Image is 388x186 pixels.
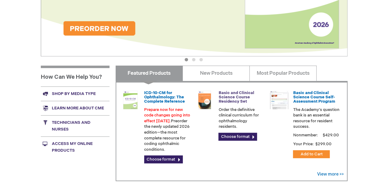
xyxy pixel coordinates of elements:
[144,107,191,153] p: Preorder the newly updated 2026 edition—the most complete resource for coding ophthalmic conditions.
[144,107,190,123] font: Prepare now for new code changes going into effect [DATE].
[270,91,288,109] img: bcscself_20.jpg
[293,142,313,146] strong: Your Price:
[185,58,188,61] button: 1 of 3
[144,90,185,104] a: ICD-10-CM for Ophthalmology: The Complete Reference
[199,58,203,61] button: 3 of 3
[41,86,109,101] a: Shop by media type
[116,66,183,81] a: Featured Products
[41,66,109,86] h1: How Can We Help You?
[144,155,183,163] a: Choose format
[293,131,318,139] strong: Nonmember:
[317,172,344,177] a: View more >>
[121,91,140,109] img: 0120008u_42.png
[293,90,335,104] a: Basic and Clinical Science Course Self-Assessment Program
[218,107,265,130] p: Order the definitive clinical curriculum for ophthalmology residents.
[293,107,340,130] p: The Academy's question bank is an essential resource for resident success.
[218,90,254,104] a: Basic and Clinical Science Course Residency Set
[182,66,250,81] a: New Products
[41,101,109,115] a: Learn more about CME
[192,58,195,61] button: 2 of 3
[41,136,109,158] a: Access My Online Products
[195,91,214,109] img: 02850963u_47.png
[41,115,109,136] a: Technicians and nurses
[300,152,322,157] span: Add to Cart
[314,142,332,146] span: $299.00
[218,133,257,141] a: Choose format
[293,150,330,158] button: Add to Cart
[249,66,317,81] a: Most Popular Products
[321,133,340,138] span: $429.00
